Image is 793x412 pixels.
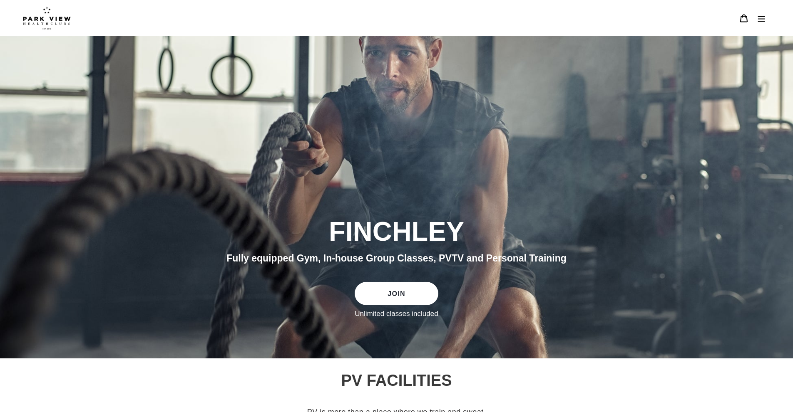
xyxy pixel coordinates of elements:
h2: PV FACILITIES [170,371,624,390]
img: Park view health clubs is a gym near you. [23,6,71,30]
span: Fully equipped Gym, In-house Group Classes, PVTV and Personal Training [226,253,567,264]
h2: FINCHLEY [170,215,624,248]
label: Unlimited classes included [355,309,438,318]
a: JOIN [355,282,438,305]
button: Menu [753,9,770,27]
